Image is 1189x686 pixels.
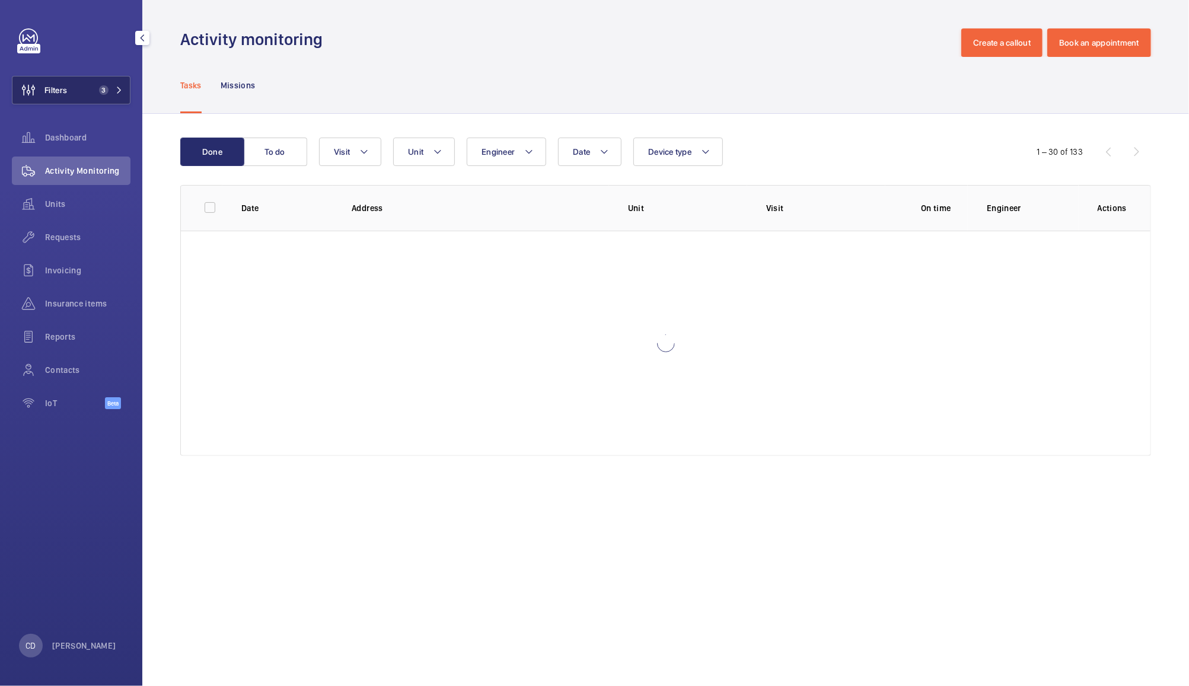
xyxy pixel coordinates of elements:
[44,84,67,96] span: Filters
[241,202,333,214] p: Date
[987,202,1078,214] p: Engineer
[1047,28,1151,57] button: Book an appointment
[573,147,590,157] span: Date
[766,202,885,214] p: Visit
[221,79,256,91] p: Missions
[45,132,130,143] span: Dashboard
[467,138,546,166] button: Engineer
[45,397,105,409] span: IoT
[393,138,455,166] button: Unit
[648,147,691,157] span: Device type
[45,364,130,376] span: Contacts
[45,165,130,177] span: Activity Monitoring
[45,331,130,343] span: Reports
[180,79,202,91] p: Tasks
[45,264,130,276] span: Invoicing
[180,28,330,50] h1: Activity monitoring
[25,640,36,652] p: CD
[961,28,1043,57] button: Create a callout
[52,640,116,652] p: [PERSON_NAME]
[45,198,130,210] span: Units
[243,138,307,166] button: To do
[319,138,381,166] button: Visit
[904,202,968,214] p: On time
[334,147,350,157] span: Visit
[45,298,130,310] span: Insurance items
[352,202,609,214] p: Address
[482,147,515,157] span: Engineer
[408,147,423,157] span: Unit
[12,76,130,104] button: Filters3
[180,138,244,166] button: Done
[628,202,747,214] p: Unit
[633,138,723,166] button: Device type
[105,397,121,409] span: Beta
[1037,146,1083,158] div: 1 – 30 of 133
[558,138,621,166] button: Date
[99,85,109,95] span: 3
[1098,202,1127,214] p: Actions
[45,231,130,243] span: Requests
